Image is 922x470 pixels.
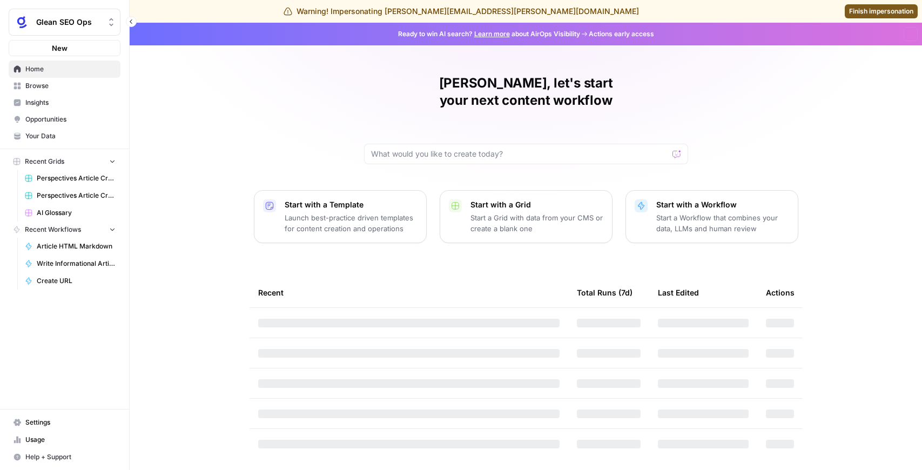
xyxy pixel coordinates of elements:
[470,199,603,210] p: Start with a Grid
[845,4,918,18] a: Finish impersonation
[474,30,510,38] a: Learn more
[36,17,102,28] span: Glean SEO Ops
[37,173,116,183] span: Perspectives Article Creation (Search)
[12,12,32,32] img: Glean SEO Ops Logo
[364,75,688,109] h1: [PERSON_NAME], let's start your next content workflow
[20,238,120,255] a: Article HTML Markdown
[371,149,668,159] input: What would you like to create today?
[37,191,116,200] span: Perspectives Article Creation (Agents)
[25,418,116,427] span: Settings
[9,9,120,36] button: Workspace: Glean SEO Ops
[25,435,116,445] span: Usage
[20,255,120,272] a: Write Informational Article Body (v2)
[254,190,427,243] button: Start with a TemplateLaunch best-practice driven templates for content creation and operations
[9,431,120,448] a: Usage
[284,6,639,17] div: Warning! Impersonating [PERSON_NAME][EMAIL_ADDRESS][PERSON_NAME][DOMAIN_NAME]
[9,111,120,128] a: Opportunities
[20,272,120,290] a: Create URL
[625,190,798,243] button: Start with a WorkflowStart a Workflow that combines your data, LLMs and human review
[766,278,795,307] div: Actions
[25,225,81,234] span: Recent Workflows
[25,131,116,141] span: Your Data
[577,278,632,307] div: Total Runs (7d)
[656,212,789,234] p: Start a Workflow that combines your data, LLMs and human review
[37,259,116,268] span: Write Informational Article Body (v2)
[37,241,116,251] span: Article HTML Markdown
[9,127,120,145] a: Your Data
[9,448,120,466] button: Help + Support
[25,115,116,124] span: Opportunities
[25,81,116,91] span: Browse
[9,77,120,95] a: Browse
[9,40,120,56] button: New
[20,204,120,221] a: AI Glossary
[398,29,580,39] span: Ready to win AI search? about AirOps Visibility
[25,64,116,74] span: Home
[589,29,654,39] span: Actions early access
[285,199,418,210] p: Start with a Template
[37,276,116,286] span: Create URL
[9,221,120,238] button: Recent Workflows
[37,208,116,218] span: AI Glossary
[9,153,120,170] button: Recent Grids
[658,278,699,307] div: Last Edited
[20,187,120,204] a: Perspectives Article Creation (Agents)
[440,190,613,243] button: Start with a GridStart a Grid with data from your CMS or create a blank one
[849,6,913,16] span: Finish impersonation
[258,278,560,307] div: Recent
[52,43,68,53] span: New
[470,212,603,234] p: Start a Grid with data from your CMS or create a blank one
[9,414,120,431] a: Settings
[25,98,116,108] span: Insights
[9,94,120,111] a: Insights
[20,170,120,187] a: Perspectives Article Creation (Search)
[285,212,418,234] p: Launch best-practice driven templates for content creation and operations
[656,199,789,210] p: Start with a Workflow
[25,157,64,166] span: Recent Grids
[25,452,116,462] span: Help + Support
[9,61,120,78] a: Home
